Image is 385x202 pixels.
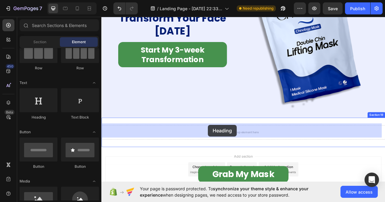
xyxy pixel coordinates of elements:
span: Allow access [346,189,373,195]
span: Toggle open [89,127,99,137]
div: Row [61,65,99,71]
button: Publish [345,2,370,14]
span: Need republishing [243,6,273,11]
div: Button [20,164,57,169]
span: Toggle open [89,176,99,186]
p: 7 [39,5,42,12]
span: Save [328,6,338,11]
span: Your page is password protected. To when designing pages, we need access to your store password. [140,185,332,198]
div: Heading [20,115,57,120]
span: Toggle open [89,78,99,88]
div: Publish [350,5,365,12]
span: / [157,5,159,12]
span: Element [72,39,86,45]
span: synchronize your theme style & enhance your experience [140,186,309,197]
button: Save [323,2,343,14]
input: Search Sections & Elements [20,19,99,31]
div: 450 [6,64,14,69]
span: Text [20,80,27,86]
button: Allow access [340,186,378,198]
button: 7 [2,2,45,14]
iframe: Design area [101,15,385,184]
div: Row [20,65,57,71]
div: Button [61,164,99,169]
span: Button [20,129,31,135]
div: Text Block [61,115,99,120]
span: Section [33,39,46,45]
span: Landing Page - [DATE] 22:33:44 [160,5,222,12]
div: Undo/Redo [113,2,138,14]
span: Media [20,179,30,184]
div: Beta [5,110,14,115]
div: Open Intercom Messenger [365,173,379,187]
